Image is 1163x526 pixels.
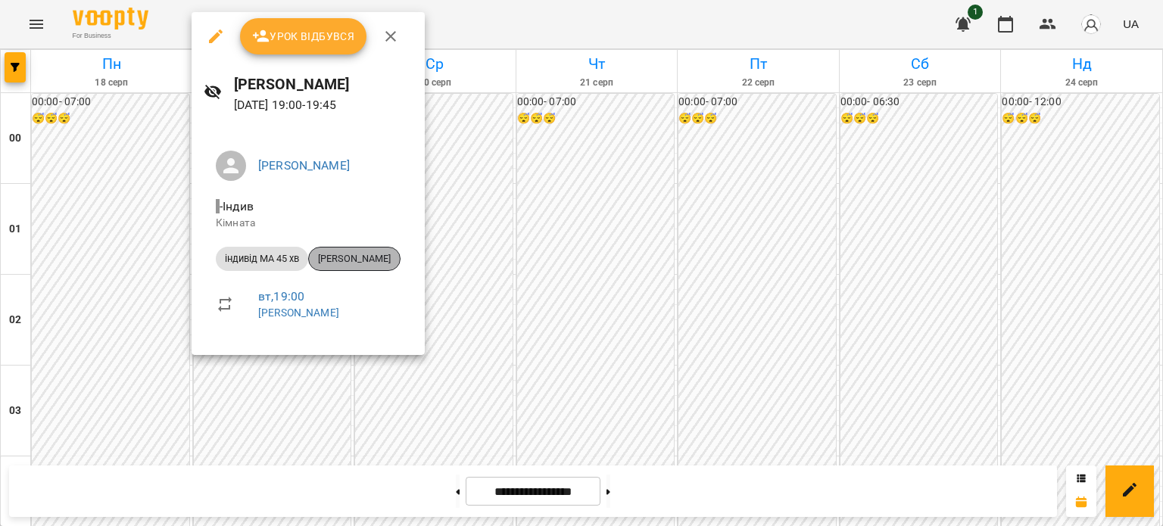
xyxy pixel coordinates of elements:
[216,252,308,266] span: індивід МА 45 хв
[258,158,350,173] a: [PERSON_NAME]
[216,216,401,231] p: Кімната
[309,252,400,266] span: [PERSON_NAME]
[252,27,355,45] span: Урок відбувся
[308,247,401,271] div: [PERSON_NAME]
[258,307,339,319] a: [PERSON_NAME]
[216,199,257,213] span: - Індив
[234,73,413,96] h6: [PERSON_NAME]
[240,18,367,54] button: Урок відбувся
[258,289,304,303] a: вт , 19:00
[234,96,413,114] p: [DATE] 19:00 - 19:45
